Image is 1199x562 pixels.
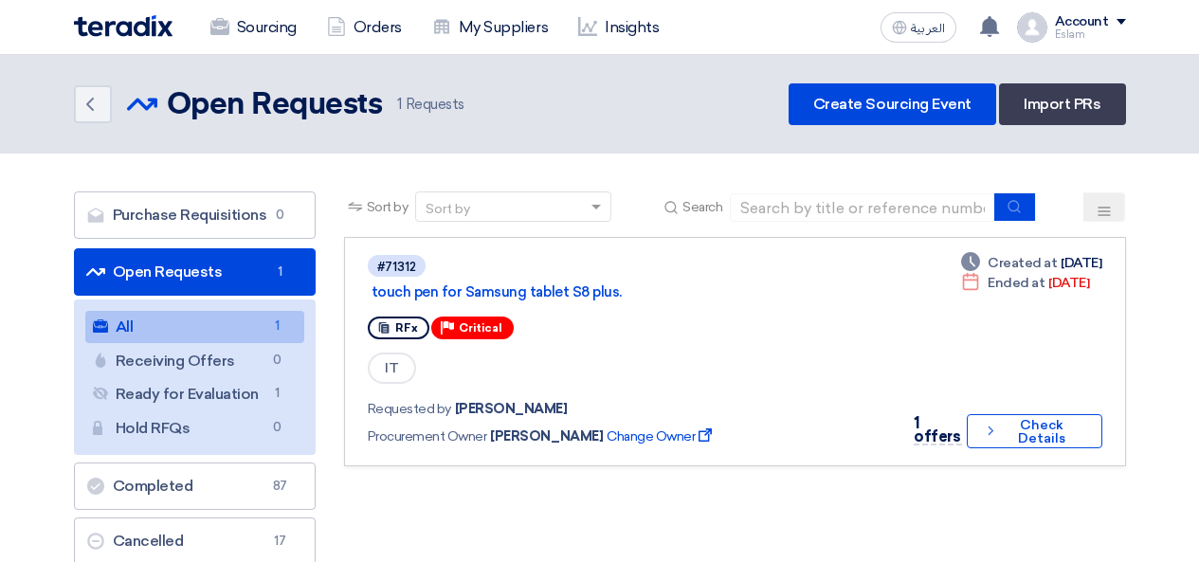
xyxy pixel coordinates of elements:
h2: Open Requests [167,86,383,124]
a: Create Sourcing Event [789,83,996,125]
div: Sort by [426,199,470,219]
a: touch pen for Samsung tablet S8 plus. [372,283,845,300]
span: Change Owner [607,426,716,446]
span: 1 [266,317,289,336]
span: 1 [266,384,289,404]
span: RFx [395,321,418,335]
span: 0 [269,206,292,225]
span: 0 [266,351,289,371]
button: Check Details [967,414,1102,448]
div: Account [1055,14,1109,30]
span: Requested by [368,399,451,419]
span: [PERSON_NAME] [455,399,568,419]
span: 0 [266,418,289,438]
span: 1 [269,263,292,281]
span: العربية [911,22,945,35]
a: Import PRs [999,83,1125,125]
span: 1 [397,96,402,113]
div: [DATE] [961,253,1101,273]
div: Eslam [1055,29,1126,40]
span: IT [368,353,416,384]
a: My Suppliers [417,7,563,48]
input: Search by title or reference number [730,193,995,222]
span: Ended at [988,273,1045,293]
span: 1 offers [914,414,960,445]
span: 87 [269,477,292,496]
a: Insights [563,7,674,48]
span: Sort by [367,197,409,217]
button: العربية [881,12,956,43]
span: Critical [459,321,502,335]
a: Orders [312,7,417,48]
a: Receiving Offers [85,345,304,377]
a: Purchase Requisitions0 [74,191,316,239]
span: Search [682,197,722,217]
a: Hold RFQs [85,412,304,444]
img: Teradix logo [74,15,173,37]
span: Procurement Owner [368,426,487,446]
a: Open Requests1 [74,248,316,296]
span: Created at [988,253,1057,273]
a: Ready for Evaluation [85,378,304,410]
span: Requests [397,94,464,116]
a: All [85,311,304,343]
a: Completed87 [74,462,316,510]
div: [DATE] [961,273,1089,293]
span: [PERSON_NAME] [490,426,603,446]
img: profile_test.png [1017,12,1047,43]
a: Sourcing [195,7,312,48]
span: 17 [269,532,292,551]
div: #71312 [377,261,416,273]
